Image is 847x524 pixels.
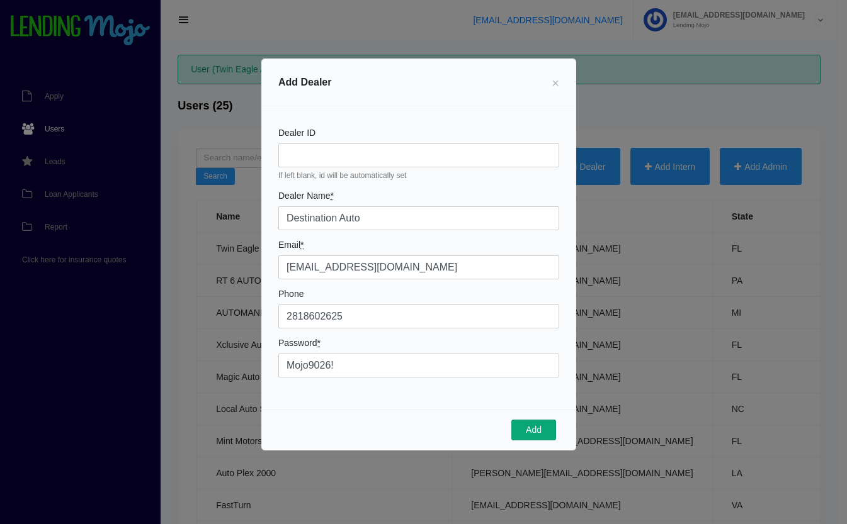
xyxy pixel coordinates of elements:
label: Password [278,338,321,347]
label: Phone [278,289,304,298]
button: Add [511,420,556,441]
label: Email [278,240,304,249]
abbr: required [300,240,304,250]
label: Dealer Name [278,191,334,200]
h5: Add Dealer [278,75,331,90]
span: × [552,76,559,90]
abbr: required [330,191,333,201]
small: If left blank, id will be automatically set [278,170,559,181]
abbr: required [317,338,320,348]
label: Dealer ID [278,128,315,137]
button: Close [542,65,569,100]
